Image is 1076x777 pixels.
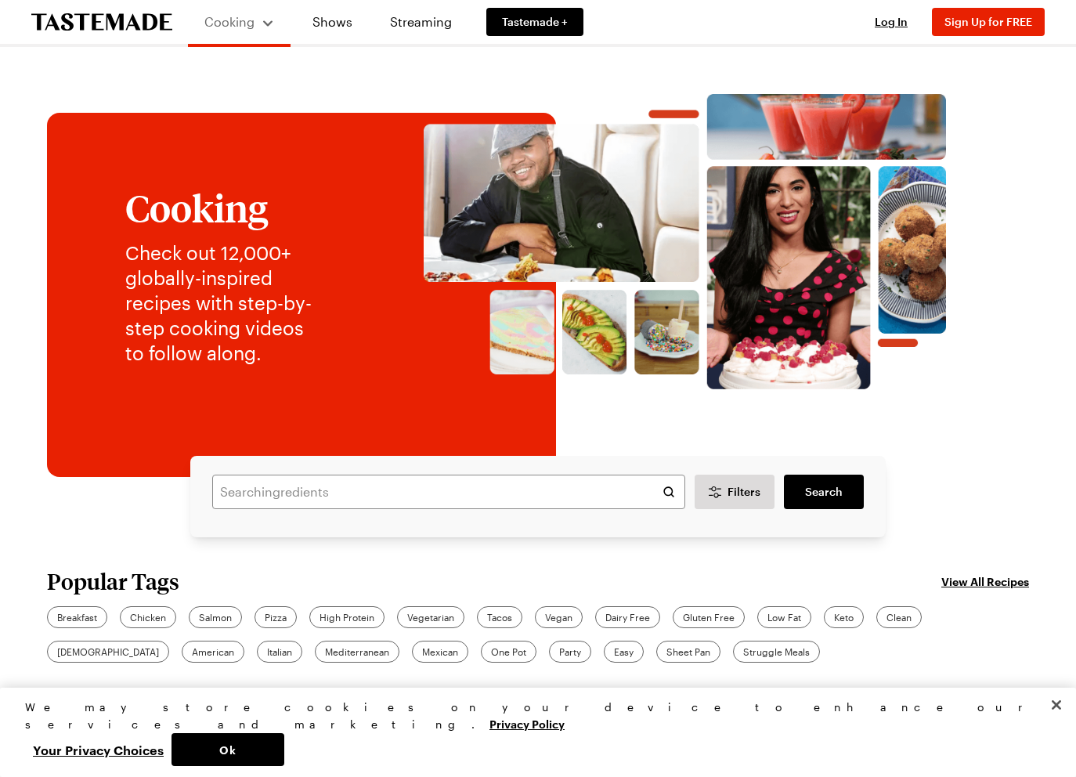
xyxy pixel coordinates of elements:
[545,610,572,624] span: Vegan
[422,645,458,659] span: Mexican
[834,610,854,624] span: Keto
[31,13,172,31] a: To Tastemade Home Page
[683,610,735,624] span: Gluten Free
[614,645,634,659] span: Easy
[267,645,292,659] span: Italian
[487,610,512,624] span: Tacos
[47,569,179,594] h2: Popular Tags
[477,606,522,628] a: Tacos
[656,641,720,663] a: Sheet Pan
[57,645,159,659] span: [DEMOGRAPHIC_DATA]
[673,606,745,628] a: Gluten Free
[325,645,389,659] span: Mediterranean
[559,645,581,659] span: Party
[125,240,325,366] p: Check out 12,000+ globally-inspired recipes with step-by-step cooking videos to follow along.
[315,641,399,663] a: Mediterranean
[535,606,583,628] a: Vegan
[130,610,166,624] span: Chicken
[876,606,922,628] a: Clean
[356,94,1013,415] img: Explore recipes
[489,716,565,731] a: More information about your privacy, opens in a new tab
[25,699,1038,733] div: We may store cookies on your device to enhance our services and marketing.
[47,606,107,628] a: Breakfast
[47,641,169,663] a: [DEMOGRAPHIC_DATA]
[486,8,583,36] a: Tastemade +
[397,606,464,628] a: Vegetarian
[204,6,275,38] button: Cooking
[199,610,232,624] span: Salmon
[257,641,302,663] a: Italian
[944,15,1032,28] span: Sign Up for FREE
[784,475,864,509] a: filters
[767,610,801,624] span: Low Fat
[1039,688,1074,722] button: Close
[481,641,536,663] a: One Pot
[502,14,568,30] span: Tastemade +
[549,641,591,663] a: Party
[204,14,255,29] span: Cooking
[605,610,650,624] span: Dairy Free
[743,645,810,659] span: Struggle Meals
[886,610,912,624] span: Clean
[860,14,923,30] button: Log In
[695,475,775,509] button: Desktop filters
[25,733,172,766] button: Your Privacy Choices
[192,645,234,659] span: American
[189,606,242,628] a: Salmon
[805,484,843,500] span: Search
[172,733,284,766] button: Ok
[728,484,760,500] span: Filters
[932,8,1045,36] button: Sign Up for FREE
[407,610,454,624] span: Vegetarian
[255,606,297,628] a: Pizza
[875,15,908,28] span: Log In
[320,610,374,624] span: High Protein
[182,641,244,663] a: American
[57,610,97,624] span: Breakfast
[733,641,820,663] a: Struggle Meals
[120,606,176,628] a: Chicken
[604,641,644,663] a: Easy
[412,641,468,663] a: Mexican
[757,606,811,628] a: Low Fat
[309,606,385,628] a: High Protein
[824,606,864,628] a: Keto
[125,187,325,228] h1: Cooking
[491,645,526,659] span: One Pot
[595,606,660,628] a: Dairy Free
[25,699,1038,766] div: Privacy
[666,645,710,659] span: Sheet Pan
[941,573,1029,590] a: View All Recipes
[265,610,287,624] span: Pizza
